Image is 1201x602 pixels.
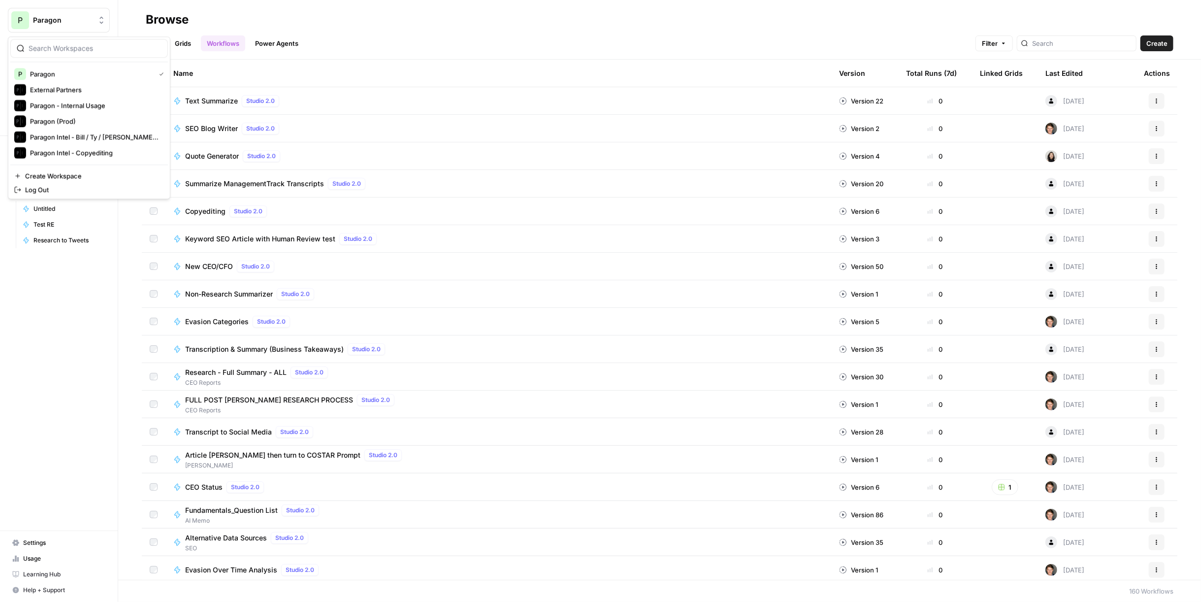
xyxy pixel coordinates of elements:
a: New CEO/CFOStudio 2.0 [173,261,823,272]
div: Version 1 [839,289,878,299]
span: Summarize ManagementTrack Transcripts [185,179,324,189]
div: 0 [906,510,964,520]
span: Evasion Categories [185,317,249,327]
span: Paragon [30,69,151,79]
div: [DATE] [1045,536,1084,548]
div: 0 [906,262,964,271]
div: Version 1 [839,565,878,575]
span: Studio 2.0 [234,207,262,216]
div: 0 [906,455,964,465]
div: 0 [906,206,964,216]
div: [DATE] [1045,178,1084,190]
span: Research - Full Summary - ALL [185,368,287,377]
span: Studio 2.0 [241,262,270,271]
a: Article [PERSON_NAME] then turn to COSTAR PromptStudio 2.0[PERSON_NAME] [173,449,823,470]
div: [DATE] [1045,95,1084,107]
img: External Partners Logo [14,84,26,96]
span: Studio 2.0 [295,368,324,377]
div: [DATE] [1045,399,1084,410]
div: Version 3 [839,234,879,244]
img: qw00ik6ez51o8uf7vgx83yxyzow9 [1045,481,1057,493]
div: Version 86 [839,510,883,520]
div: [DATE] [1045,454,1084,466]
img: qw00ik6ez51o8uf7vgx83yxyzow9 [1045,123,1057,134]
a: SEO Blog WriterStudio 2.0 [173,123,823,134]
div: 0 [906,179,964,189]
span: Studio 2.0 [275,534,304,542]
a: Quote GeneratorStudio 2.0 [173,150,823,162]
div: [DATE] [1045,316,1084,328]
div: 0 [906,400,964,409]
div: Version 4 [839,151,880,161]
a: Settings [8,535,110,551]
a: Usage [8,551,110,567]
a: Transcription & Summary (Business Takeaways)Studio 2.0 [173,343,823,355]
span: Studio 2.0 [246,97,275,105]
div: Version 5 [839,317,879,327]
span: Create Workspace [25,171,160,181]
div: 0 [906,234,964,244]
div: Browse [146,12,189,28]
span: Studio 2.0 [352,345,381,354]
span: Quote Generator [185,151,239,161]
span: Usage [23,554,105,563]
div: 0 [906,151,964,161]
span: Studio 2.0 [246,124,275,133]
span: External Partners [30,85,160,95]
span: P [18,69,22,79]
span: Studio 2.0 [257,317,286,326]
span: Studio 2.0 [231,483,260,492]
a: Create Workspace [10,169,168,183]
div: Version 35 [839,344,883,354]
a: All [146,35,165,51]
a: Evasion CategoriesStudio 2.0 [173,316,823,328]
div: Version 1 [839,400,878,409]
span: Text Summarize [185,96,238,106]
a: Research to Tweets [18,233,110,248]
div: Version 22 [839,96,883,106]
div: 0 [906,565,964,575]
a: CEO StatusStudio 2.0 [173,481,823,493]
span: CEO Reports [185,406,398,415]
span: Log Out [25,185,160,195]
div: [DATE] [1045,481,1084,493]
span: Paragon (Prod) [30,116,160,126]
span: Paragon Intel - Copyediting [30,148,160,158]
div: Version 6 [839,482,879,492]
span: Untitled [33,204,105,213]
button: Workspace: Paragon [8,8,110,33]
div: 160 Workflows [1129,586,1173,596]
div: [DATE] [1045,343,1084,355]
div: Version 1 [839,455,878,465]
span: Help + Support [23,586,105,595]
span: Studio 2.0 [369,451,397,460]
span: Paragon Intel - Bill / Ty / [PERSON_NAME] R&D [30,132,160,142]
a: Power Agents [249,35,304,51]
span: Article [PERSON_NAME] then turn to COSTAR Prompt [185,450,360,460]
input: Search Workspaces [29,43,162,53]
a: Alternative Data SourcesStudio 2.0SEO [173,532,823,553]
div: Name [173,60,823,87]
span: Create [1146,38,1168,48]
span: Studio 2.0 [361,396,390,404]
span: FULL POST [PERSON_NAME] RESEARCH PROCESS [185,395,353,405]
span: Transcript to Social Media [185,427,272,437]
a: FULL POST [PERSON_NAME] RESEARCH PROCESSStudio 2.0CEO Reports [173,394,823,415]
img: qw00ik6ez51o8uf7vgx83yxyzow9 [1045,564,1057,576]
a: Workflows [201,35,245,51]
span: Keyword SEO Article with Human Review test [185,234,335,244]
div: Version 35 [839,537,883,547]
a: Learning Hub [8,567,110,582]
a: Log Out [10,183,168,197]
span: CEO Status [185,482,223,492]
div: Actions [1144,60,1170,87]
div: 0 [906,96,964,106]
button: Filter [975,35,1013,51]
div: [DATE] [1045,233,1084,245]
a: Transcript to Social MediaStudio 2.0 [173,426,823,438]
div: [DATE] [1045,426,1084,438]
span: P [18,14,23,26]
div: Version 30 [839,372,883,382]
a: Evasion Over Time AnalysisStudio 2.0 [173,564,823,576]
div: Total Runs (7d) [906,60,957,87]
